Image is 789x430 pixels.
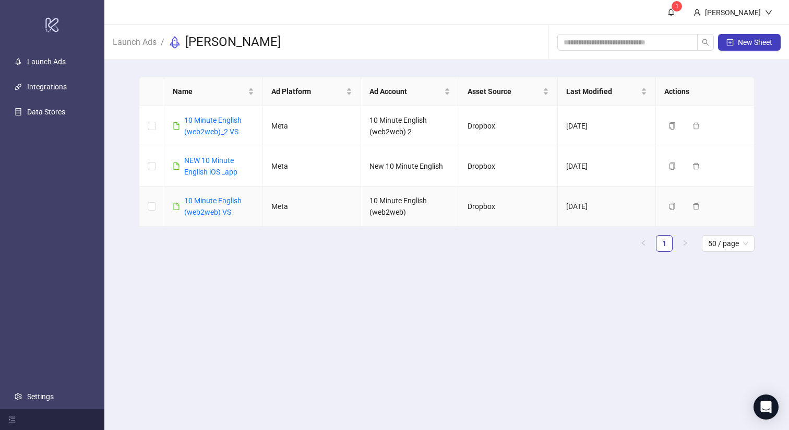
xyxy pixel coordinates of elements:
[361,146,459,187] td: New 10 Minute English
[558,146,656,187] td: [DATE]
[692,162,700,170] span: delete
[27,108,65,116] a: Data Stores
[459,106,557,146] td: Dropbox
[656,77,754,106] th: Actions
[459,77,557,106] th: Asset Source
[738,38,772,47] span: New Sheet
[682,240,688,246] span: right
[185,34,281,51] h3: [PERSON_NAME]
[656,235,673,252] li: 1
[668,162,676,170] span: copy
[369,86,442,97] span: Ad Account
[635,235,652,252] li: Previous Page
[694,9,701,16] span: user
[668,203,676,210] span: copy
[184,196,242,216] a: 10 Minute English (web2web) VS
[718,34,781,51] button: New Sheet
[361,187,459,227] td: 10 Minute English (web2web)
[754,394,779,420] div: Open Intercom Messenger
[558,77,656,106] th: Last Modified
[173,203,180,210] span: file
[566,86,639,97] span: Last Modified
[692,122,700,130] span: delete
[271,86,344,97] span: Ad Platform
[361,77,459,106] th: Ad Account
[667,8,675,16] span: bell
[701,7,765,18] div: [PERSON_NAME]
[558,187,656,227] td: [DATE]
[361,106,459,146] td: 10 Minute English (web2web) 2
[668,122,676,130] span: copy
[263,77,361,106] th: Ad Platform
[184,156,237,176] a: NEW 10 Minute English iOS _app
[263,106,361,146] td: Meta
[675,3,679,10] span: 1
[169,36,181,49] span: rocket
[468,86,540,97] span: Asset Source
[173,86,245,97] span: Name
[263,187,361,227] td: Meta
[708,236,748,251] span: 50 / page
[173,162,180,170] span: file
[184,116,242,136] a: 10 Minute English (web2web)_2 VS
[702,39,709,46] span: search
[161,34,164,51] li: /
[8,416,16,423] span: menu-fold
[27,57,66,66] a: Launch Ads
[111,36,159,47] a: Launch Ads
[677,235,694,252] button: right
[173,122,180,130] span: file
[27,392,54,401] a: Settings
[672,1,682,11] sup: 1
[558,106,656,146] td: [DATE]
[635,235,652,252] button: left
[702,235,755,252] div: Page Size
[765,9,772,16] span: down
[27,83,67,91] a: Integrations
[677,235,694,252] li: Next Page
[692,203,700,210] span: delete
[459,146,557,187] td: Dropbox
[640,240,647,246] span: left
[459,187,557,227] td: Dropbox
[726,39,734,46] span: plus-square
[263,146,361,187] td: Meta
[656,236,672,251] a: 1
[164,77,262,106] th: Name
